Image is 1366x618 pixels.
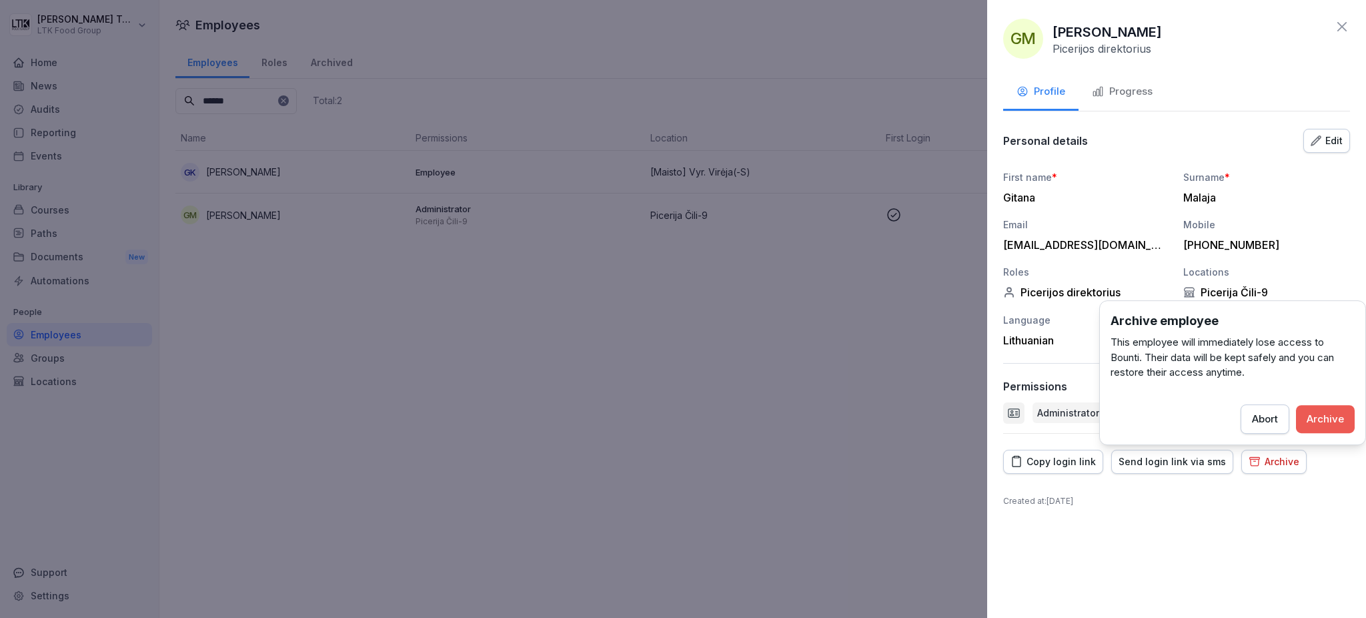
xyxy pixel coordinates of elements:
[1252,412,1278,426] div: Abort
[1053,42,1151,55] p: Picerijos direktorius
[1307,412,1344,426] div: Archive
[1241,450,1307,474] button: Archive
[1003,495,1350,507] p: Created at : [DATE]
[1003,170,1170,184] div: First name
[1241,404,1289,434] button: Abort
[1183,191,1343,204] div: Malaja
[1111,335,1355,380] p: This employee will immediately lose access to Bounti. Their data will be kept safely and you can ...
[1003,75,1079,111] button: Profile
[1183,218,1350,232] div: Mobile
[1003,218,1170,232] div: Email
[1016,84,1065,99] div: Profile
[1003,265,1170,279] div: Roles
[1003,334,1170,347] div: Lithuanian
[1119,454,1226,469] div: Send login link via sms
[1010,454,1096,469] div: Copy login link
[1183,170,1350,184] div: Surname
[1003,238,1163,252] div: [EMAIL_ADDRESS][DOMAIN_NAME]
[1003,191,1163,204] div: Gitana
[1183,286,1350,299] div: Picerija Čili-9
[1296,405,1355,433] button: Archive
[1003,313,1170,327] div: Language
[1183,265,1350,279] div: Locations
[1092,84,1153,99] div: Progress
[1003,134,1088,147] p: Personal details
[1003,19,1043,59] div: GM
[1249,454,1299,469] div: Archive
[1003,380,1067,393] p: Permissions
[1111,312,1355,330] h3: Archive employee
[1079,75,1166,111] button: Progress
[1037,406,1099,420] p: Administrator
[1183,238,1343,252] div: [PHONE_NUMBER]
[1053,22,1162,42] p: [PERSON_NAME]
[1303,129,1350,153] button: Edit
[1003,450,1103,474] button: Copy login link
[1111,450,1233,474] button: Send login link via sms
[1311,133,1343,148] div: Edit
[1003,286,1170,299] div: Picerijos direktorius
